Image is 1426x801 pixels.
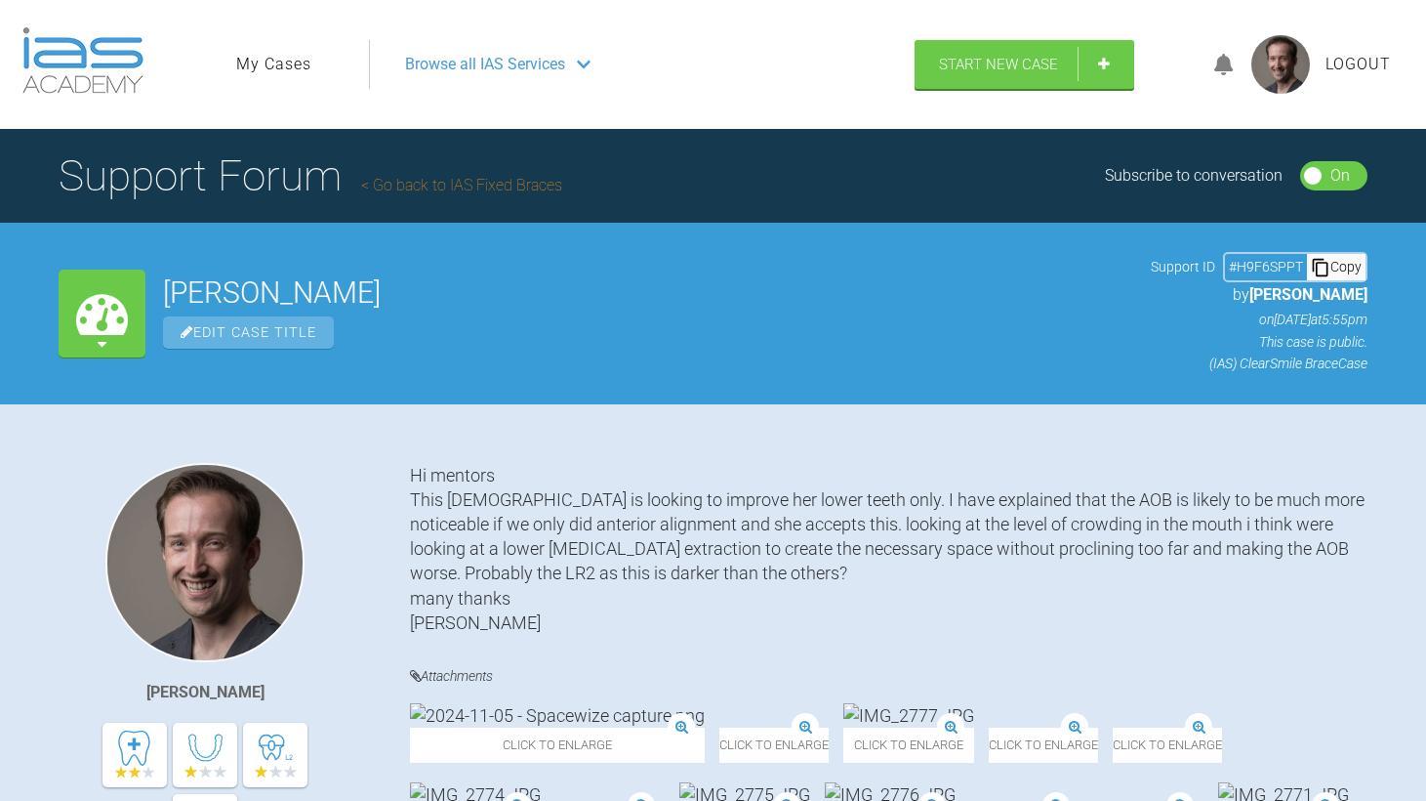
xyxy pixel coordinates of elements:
img: James Crouch Baker [105,463,305,662]
h1: Support Forum [59,142,562,210]
span: Click to enlarge [410,728,705,762]
p: (IAS) ClearSmile Brace Case [1151,353,1367,374]
div: Subscribe to conversation [1105,163,1283,189]
img: 2024-11-05 - Spacewize capture.png [410,703,705,728]
h2: [PERSON_NAME] [163,278,1133,308]
div: # H9F6SPPT [1225,256,1307,277]
a: My Cases [236,52,311,77]
span: Start New Case [939,56,1058,73]
span: Browse all IAS Services [405,52,565,77]
span: Click to enlarge [843,728,974,762]
p: by [1151,282,1367,308]
div: [PERSON_NAME] [146,680,265,705]
a: Logout [1325,52,1391,77]
span: Support ID [1151,256,1215,277]
img: logo-light.3e3ef733.png [22,27,143,94]
a: Go back to IAS Fixed Braces [361,176,562,194]
span: Click to enlarge [719,728,829,762]
span: Click to enlarge [989,728,1098,762]
h4: Attachments [410,664,1367,689]
p: on [DATE] at 5:55pm [1151,309,1367,330]
img: profile.png [1251,35,1310,94]
div: On [1330,163,1350,189]
p: This case is public. [1151,331,1367,353]
a: Start New Case [915,40,1134,89]
span: [PERSON_NAME] [1249,285,1367,304]
span: Edit Case Title [163,316,334,349]
div: Hi mentors This [DEMOGRAPHIC_DATA] is looking to improve her lower teeth only. I have explained t... [410,463,1367,635]
div: Copy [1307,254,1365,279]
img: IMG_2777.JPG [843,703,974,728]
span: Click to enlarge [1113,728,1222,762]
